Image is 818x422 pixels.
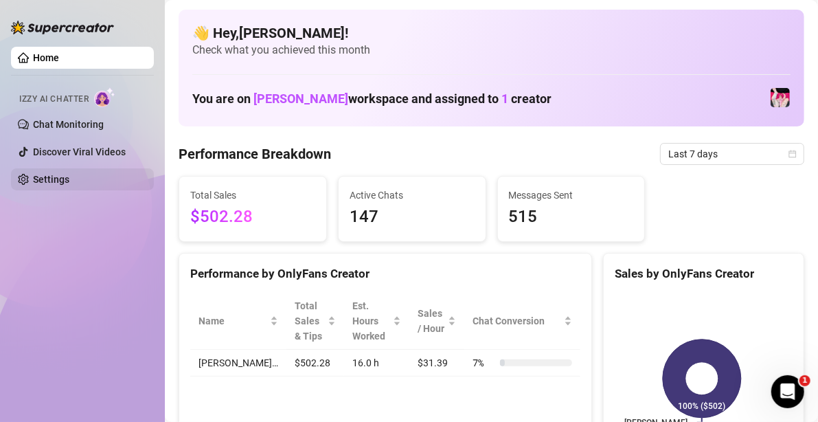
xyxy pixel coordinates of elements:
[344,350,409,377] td: 16.0 h
[295,298,325,344] span: Total Sales & Tips
[190,293,286,350] th: Name
[190,350,286,377] td: [PERSON_NAME]…
[192,43,791,58] span: Check what you achieved this month
[668,144,796,164] span: Last 7 days
[190,204,315,230] span: $502.28
[352,298,390,344] div: Est. Hours Worked
[190,265,580,283] div: Performance by OnlyFans Creator
[788,150,797,158] span: calendar
[33,174,69,185] a: Settings
[192,23,791,43] h4: 👋 Hey, [PERSON_NAME] !
[771,88,790,107] img: emopink69
[615,265,793,283] div: Sales by OnlyFans Creator
[509,204,634,230] span: 515
[350,188,475,203] span: Active Chats
[418,306,445,336] span: Sales / Hour
[350,204,475,230] span: 147
[198,313,267,329] span: Name
[409,350,464,377] td: $31.39
[286,293,344,350] th: Total Sales & Tips
[179,144,331,164] h4: Performance Breakdown
[509,188,634,203] span: Messages Sent
[286,350,344,377] td: $502.28
[253,91,348,106] span: [PERSON_NAME]
[501,91,508,106] span: 1
[33,146,126,157] a: Discover Viral Videos
[192,91,552,107] h1: You are on workspace and assigned to creator
[799,375,810,386] span: 1
[190,188,315,203] span: Total Sales
[94,87,115,107] img: AI Chatter
[473,355,495,370] span: 7 %
[11,21,114,34] img: logo-BBDzfeDw.svg
[33,52,59,63] a: Home
[473,313,561,329] span: Chat Conversion
[409,293,464,350] th: Sales / Hour
[33,119,104,130] a: Chat Monitoring
[19,93,89,106] span: Izzy AI Chatter
[771,375,804,408] iframe: Intercom live chat
[464,293,580,350] th: Chat Conversion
